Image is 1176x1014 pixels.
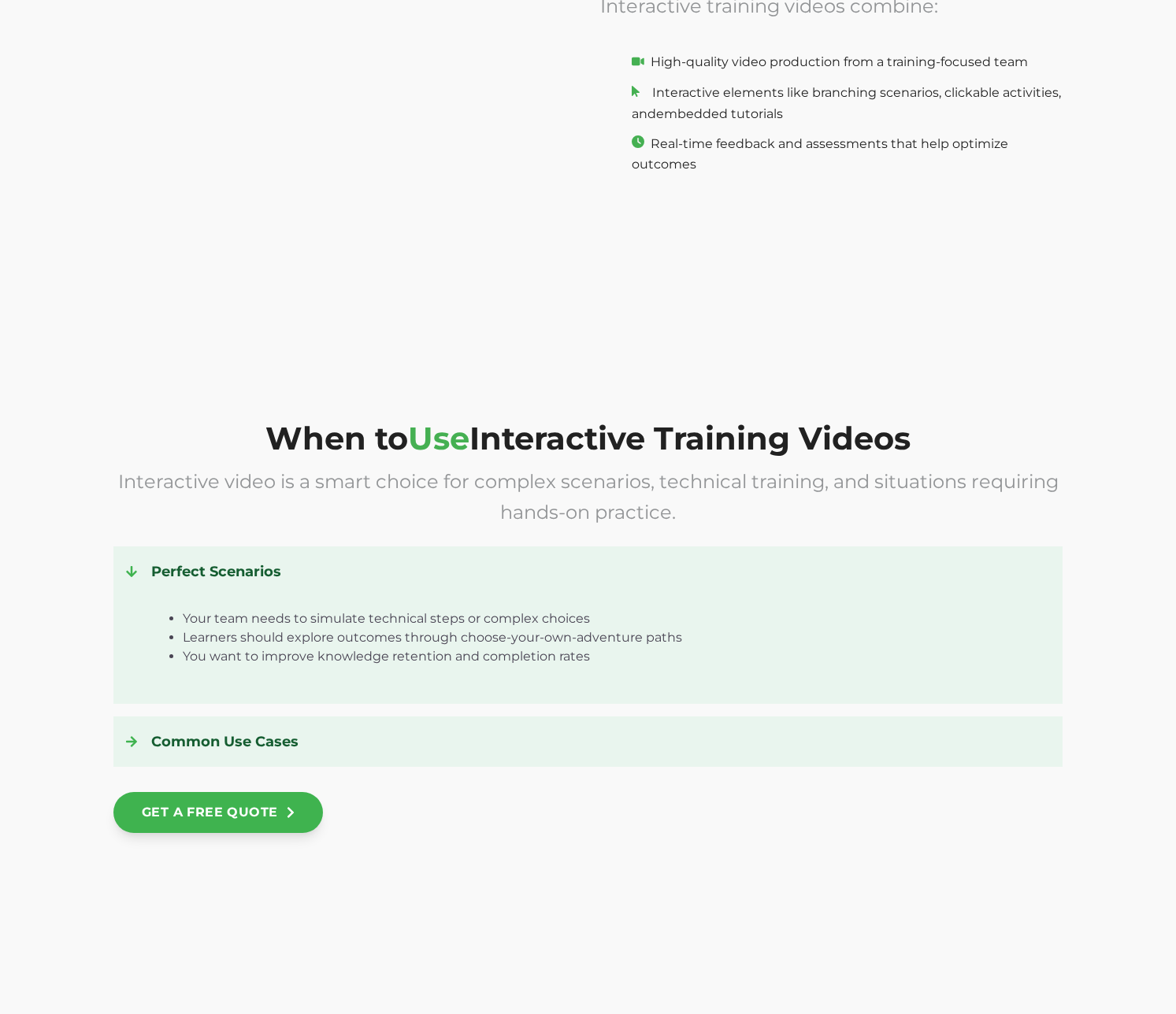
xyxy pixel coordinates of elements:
[632,85,1061,121] span: Interactive elements like branching scenarios, clickable activities, and
[632,136,1008,172] span: Real-time feedback and assessments that help optimize outcomes
[183,647,1037,666] li: You want to improve knowledge retention and completion rates
[183,628,1037,647] li: Learners should explore outcomes through choose-your-own-adventure paths
[408,419,469,457] span: Use
[118,470,1059,524] span: Interactive video is a smart choice for complex scenarios, technical training, and situations req...
[126,729,1050,754] h4: Common Use Cases
[183,609,1037,628] li: Your team needs to simulate technical steps or complex choices
[126,559,1050,584] h4: Perfect Scenarios
[656,106,783,121] span: embedded tutorials
[651,54,1028,69] span: High-quality video production from a training-focused team
[265,419,911,457] span: When to Interactive Training Videos
[113,792,323,833] a: GET A FREE QUOTE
